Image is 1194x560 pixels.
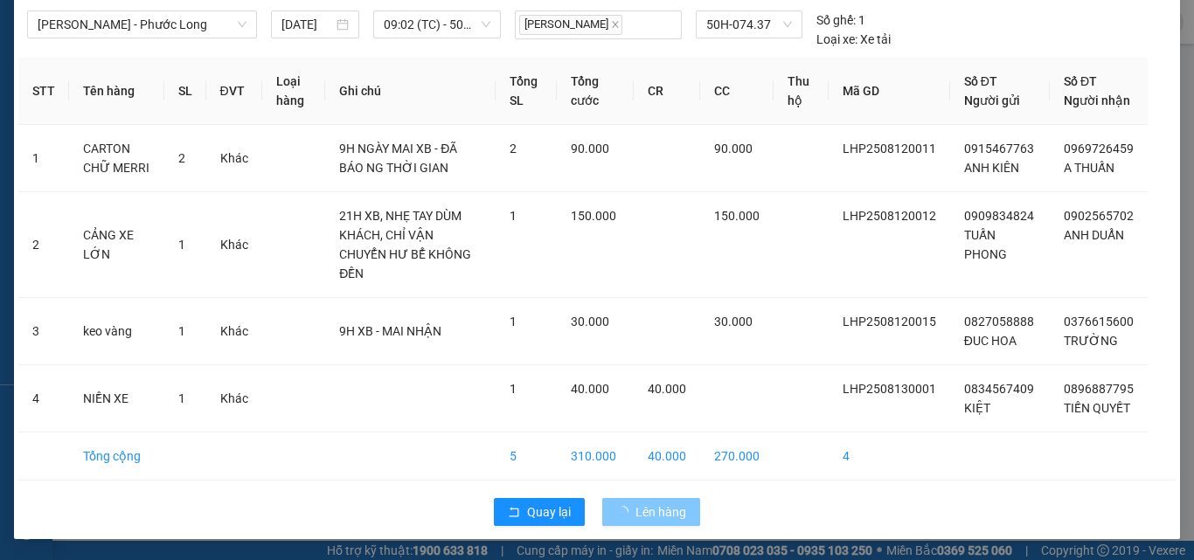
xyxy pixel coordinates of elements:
span: 1 [178,391,185,405]
span: 1 [510,382,517,396]
span: ANH DUẨN [1064,228,1124,242]
span: Người nhận [1064,93,1130,107]
td: NIỀN XE [69,365,164,432]
button: Lên hàng [602,498,700,526]
td: Khác [206,192,262,298]
div: Xe tải [816,30,891,49]
span: A THUẤN [1064,161,1114,175]
th: ĐVT [206,58,262,125]
span: 0915467763 [964,142,1034,156]
td: CẢNG XE LỚN [69,192,164,298]
span: ĐUC HOA [964,334,1017,348]
span: 2 [178,151,185,165]
td: 4 [18,365,69,432]
span: 0969726459 [1064,142,1134,156]
span: LHP2508130001 [843,382,936,396]
span: Lên hàng [635,502,686,522]
th: Thu hộ [774,58,829,125]
span: 1 [510,209,517,223]
span: Quay lại [527,502,571,522]
span: Gửi: [15,17,42,35]
button: rollbackQuay lại [494,498,585,526]
th: CC [700,58,774,125]
span: 0902565702 [1064,209,1134,223]
td: Khác [206,125,262,192]
th: Tổng cước [557,58,634,125]
span: 0896887795 [1064,382,1134,396]
span: 40.000 [571,382,609,396]
span: 90.000 [714,142,753,156]
span: CR : [13,114,40,133]
th: Ghi chú [325,58,496,125]
th: SL [164,58,206,125]
td: 40.000 [634,432,700,480]
span: LHP2508120012 [843,209,936,223]
td: Tổng cộng [69,432,164,480]
span: 2 [510,142,517,156]
span: 50H-074.37 [706,11,792,38]
span: 9H XB - MAI NHẬN [339,324,441,338]
span: loading [616,506,635,518]
input: 13/08/2025 [281,15,332,34]
span: Số ghế: [816,10,856,30]
span: ANH KIÊN [964,161,1019,175]
span: Số ĐT [1064,74,1097,88]
td: 270.000 [700,432,774,480]
td: CARTON CHỮ MERRI [69,125,164,192]
span: 09:02 (TC) - 50H-074.37 [384,11,491,38]
span: LHP2508120015 [843,315,936,328]
span: Hồ Chí Minh - Phước Long [38,11,246,38]
span: 90.000 [571,142,609,156]
span: 40.000 [648,382,686,396]
span: 9H NGÀY MAI XB - ĐÃ BÁO NG THỜI GIAN [339,142,457,175]
th: CR [634,58,700,125]
th: Tổng SL [496,58,556,125]
div: 40.000 [13,113,157,134]
span: 30.000 [714,315,753,328]
span: 1 [178,324,185,338]
span: Nhận: [167,17,209,35]
span: 0909834824 [964,209,1034,223]
div: TIẾN QUYẾT [167,57,286,78]
span: [PERSON_NAME] [519,15,622,35]
th: Loại hàng [262,58,326,125]
div: VP [PERSON_NAME] [15,15,155,57]
th: STT [18,58,69,125]
td: 2 [18,192,69,298]
td: 3 [18,298,69,365]
span: 1 [178,238,185,252]
span: 21H XB, NHẸ TAY DÙM KHÁCH, CHỈ VẬN CHUYỂN HƯ BỂ KHÔNG ĐỀN [339,209,471,280]
td: 1 [18,125,69,192]
td: 310.000 [557,432,634,480]
td: Khác [206,298,262,365]
span: Người gửi [964,93,1020,107]
span: KIỆT [964,401,990,415]
span: 150.000 [571,209,616,223]
span: 0376615600 [1064,315,1134,328]
span: LHP2508120011 [843,142,936,156]
th: Mã GD [829,58,950,125]
div: VP Đồng Xoài [167,15,286,57]
span: close [611,20,620,29]
div: KIỆT [15,57,155,78]
span: 150.000 [714,209,760,223]
th: Tên hàng [69,58,164,125]
span: TIẾN QUYẾT [1064,401,1130,415]
td: Khác [206,365,262,432]
span: Loại xe: [816,30,857,49]
span: 1 [510,315,517,328]
td: keo vàng [69,298,164,365]
span: TRƯỜNG [1064,334,1118,348]
td: 4 [829,432,950,480]
div: 1 [816,10,865,30]
span: rollback [508,506,520,520]
span: 0827058888 [964,315,1034,328]
td: 5 [496,432,556,480]
span: TUẤN PHONG [964,228,1007,261]
span: 30.000 [571,315,609,328]
span: Số ĐT [964,74,997,88]
span: 0834567409 [964,382,1034,396]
